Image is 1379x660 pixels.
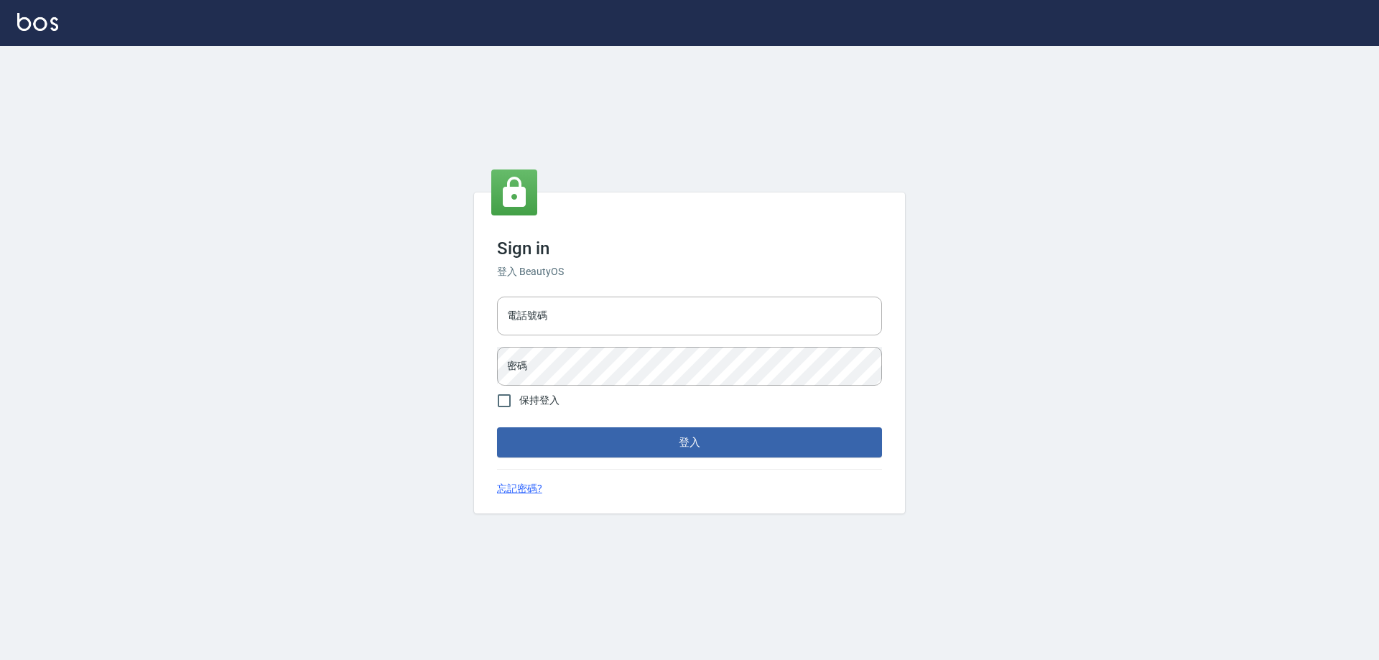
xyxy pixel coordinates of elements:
a: 忘記密碼? [497,481,542,496]
h6: 登入 BeautyOS [497,264,882,279]
h3: Sign in [497,238,882,259]
button: 登入 [497,427,882,457]
img: Logo [17,13,58,31]
span: 保持登入 [519,393,560,408]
